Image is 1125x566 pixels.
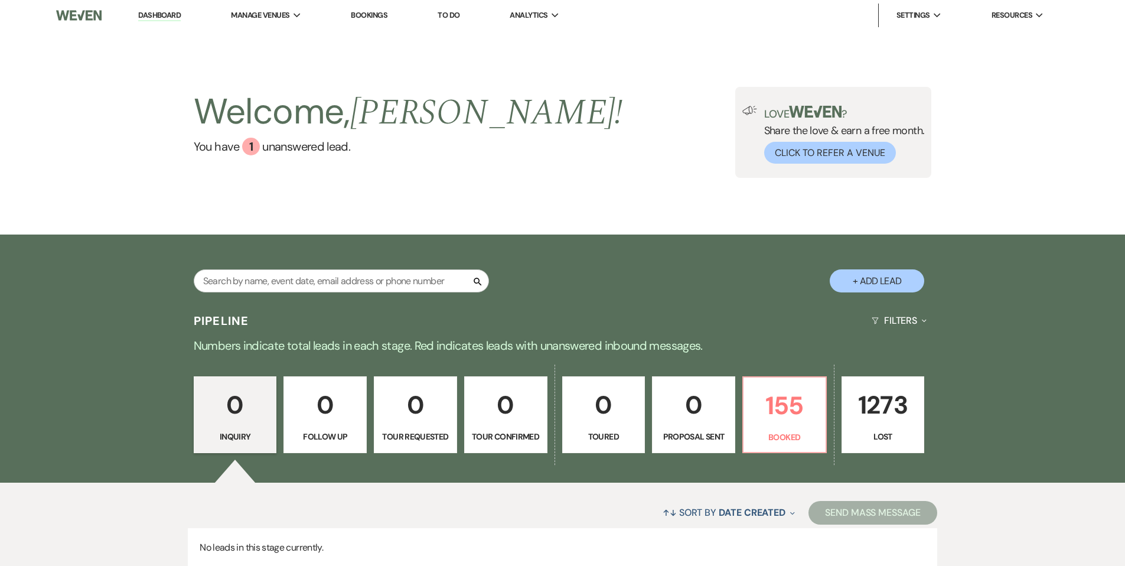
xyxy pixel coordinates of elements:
p: 0 [570,385,638,425]
p: Numbers indicate total leads in each stage. Red indicates leads with unanswered inbound messages. [138,336,988,355]
p: Tour Requested [381,430,449,443]
img: Weven Logo [56,3,101,28]
a: 155Booked [742,376,827,453]
button: Send Mass Message [808,501,937,525]
span: ↑↓ [663,506,677,519]
span: Manage Venues [231,9,289,21]
button: Filters [867,305,931,336]
h2: Welcome, [194,87,623,138]
a: Dashboard [138,10,181,21]
p: Love ? [764,106,925,119]
a: To Do [438,10,459,20]
p: Lost [849,430,917,443]
a: 0Inquiry [194,376,277,453]
span: Resources [992,9,1032,21]
a: 0Tour Confirmed [464,376,547,453]
p: 0 [291,385,359,425]
span: [PERSON_NAME] ! [350,86,623,140]
p: 0 [381,385,449,425]
img: weven-logo-green.svg [789,106,842,118]
h3: Pipeline [194,313,249,329]
a: 0Proposal Sent [652,376,735,453]
p: Inquiry [201,430,269,443]
a: 0Toured [562,376,645,453]
img: loud-speaker-illustration.svg [742,106,757,115]
div: 1 [242,138,260,155]
p: Proposal Sent [660,430,728,443]
p: Tour Confirmed [472,430,540,443]
button: + Add Lead [830,269,924,292]
p: 0 [201,385,269,425]
a: 0Tour Requested [374,376,457,453]
p: Booked [751,431,819,444]
span: Date Created [719,506,785,519]
button: Sort By Date Created [658,497,800,528]
p: 0 [660,385,728,425]
button: Click to Refer a Venue [764,142,896,164]
p: 1273 [849,385,917,425]
p: 0 [472,385,540,425]
a: Bookings [351,10,387,20]
a: 0Follow Up [283,376,367,453]
a: You have 1 unanswered lead. [194,138,623,155]
p: 155 [751,386,819,425]
span: Settings [896,9,930,21]
p: Toured [570,430,638,443]
span: Analytics [510,9,547,21]
div: Share the love & earn a free month. [757,106,925,164]
p: Follow Up [291,430,359,443]
input: Search by name, event date, email address or phone number [194,269,489,292]
a: 1273Lost [842,376,925,453]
